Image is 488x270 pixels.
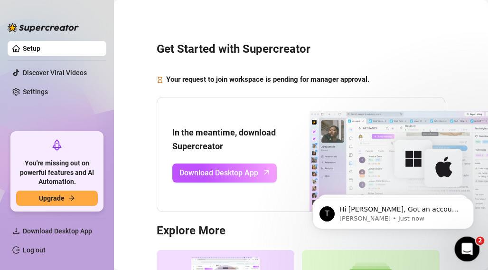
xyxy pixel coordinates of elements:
[16,191,98,206] button: Upgradearrow-right
[476,237,485,245] span: 2
[455,237,480,262] iframe: Intercom live chat
[166,75,369,84] strong: Your request to join workspace is pending for manager approval.
[68,195,75,202] span: arrow-right
[39,194,65,202] span: Upgrade
[298,178,488,244] iframe: Intercom notifications message
[23,227,92,235] span: Download Desktop App
[172,127,276,151] strong: In the meantime, download Supercreator
[8,23,79,32] img: logo-BBDzfeDw.svg
[23,69,87,77] a: Discover Viral Videos
[12,227,20,235] span: download
[172,164,277,183] a: Download Desktop Apparrow-up
[157,74,163,86] span: hourglass
[261,167,272,178] span: arrow-up
[157,42,445,57] h3: Get Started with Supercreator
[157,223,445,239] h3: Explore More
[23,88,48,96] a: Settings
[51,139,63,151] span: rocket
[23,246,46,254] a: Log out
[16,159,98,187] span: You're missing out on powerful features and AI Automation.
[23,45,40,52] a: Setup
[179,167,258,179] span: Download Desktop App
